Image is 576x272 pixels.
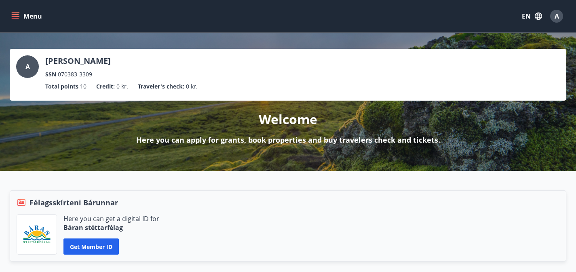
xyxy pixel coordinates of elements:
[259,110,317,128] p: Welcome
[138,82,184,91] p: Traveler's check :
[45,70,56,79] p: SSN
[136,135,440,145] p: Here you can apply for grants, book properties and buy travelers check and tickets.
[58,70,92,79] span: 070383-3309
[63,238,119,255] button: Get member ID
[80,82,87,91] span: 10
[519,9,545,23] button: EN
[186,82,198,91] span: 0 kr.
[96,82,115,91] p: Credit :
[116,82,128,91] span: 0 kr.
[25,62,30,71] span: A
[45,55,111,67] p: [PERSON_NAME]
[23,225,51,244] img: Bz2lGXKH3FXEIQKvoQ8VL0Fr0uCiWgfgA3I6fSs8.png
[30,197,118,208] span: Félagsskírteni Bárunnar
[45,82,78,91] p: Total points
[63,214,159,223] p: Here you can get a digital ID for
[547,6,566,26] button: A
[10,9,45,23] button: menu
[63,223,159,232] p: Báran stéttarfélag
[555,12,559,21] span: A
